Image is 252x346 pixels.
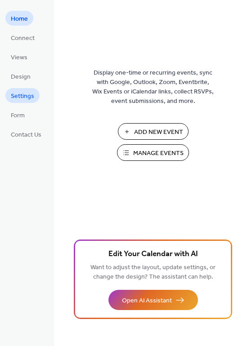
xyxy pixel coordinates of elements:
a: Connect [5,30,40,45]
span: Views [11,53,27,62]
span: Manage Events [133,149,184,158]
span: Open AI Assistant [122,296,172,306]
span: Contact Us [11,130,41,140]
span: Design [11,72,31,82]
span: Home [11,14,28,24]
span: Want to adjust the layout, update settings, or change the design? The assistant can help. [90,262,216,283]
button: Open AI Assistant [108,290,198,310]
a: Form [5,107,30,122]
button: Manage Events [117,144,189,161]
a: Home [5,11,33,26]
span: Edit Your Calendar with AI [108,248,198,261]
a: Contact Us [5,127,47,142]
span: Connect [11,34,35,43]
span: Display one-time or recurring events, sync with Google, Outlook, Zoom, Eventbrite, Wix Events or ... [92,68,214,106]
a: Views [5,49,33,64]
span: Add New Event [134,128,183,137]
span: Form [11,111,25,120]
button: Add New Event [118,123,189,140]
a: Design [5,69,36,84]
span: Settings [11,92,34,101]
a: Settings [5,88,40,103]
